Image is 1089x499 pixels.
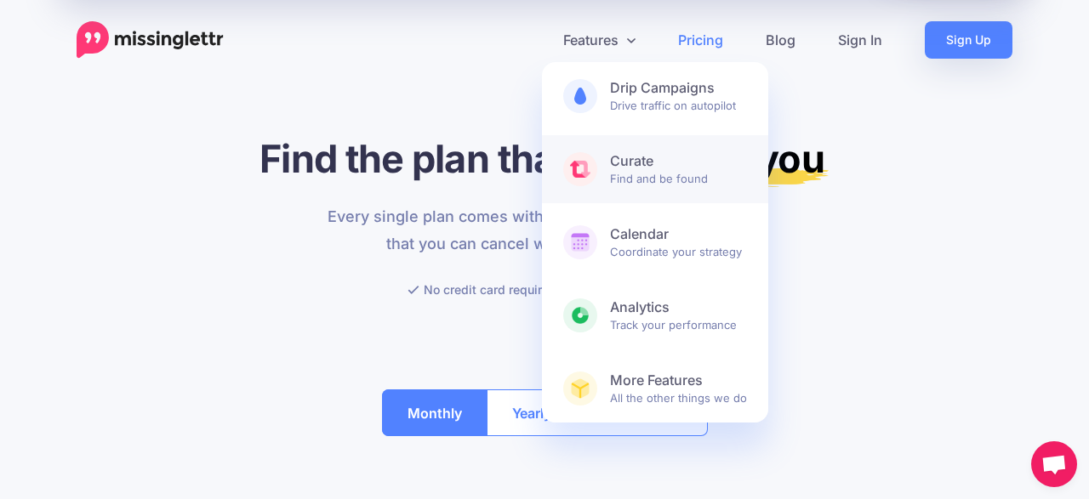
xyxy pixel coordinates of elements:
[542,62,768,130] a: Drip CampaignsDrive traffic on autopilot
[610,225,747,259] span: Coordinate your strategy
[542,281,768,349] a: AnalyticsTrack your performance
[610,152,747,170] b: Curate
[817,21,904,59] a: Sign In
[610,79,747,113] span: Drive traffic on autopilot
[542,135,768,203] a: CurateFind and be found
[610,371,747,405] span: All the other things we do
[1031,441,1077,487] div: Open chat
[317,203,773,258] p: Every single plan comes with a free trial and the guarantee that you can cancel whenever you need...
[610,298,747,332] span: Track your performance
[657,21,744,59] a: Pricing
[382,389,487,436] button: Monthly
[610,152,747,186] span: Find and be found
[610,371,747,389] b: More Features
[542,208,768,276] a: CalendarCoordinate your strategy
[610,225,747,243] b: Calendar
[77,135,1012,182] h1: Find the plan that's
[542,354,768,422] a: More FeaturesAll the other things we do
[77,21,224,59] a: Home
[925,21,1012,59] a: Sign Up
[542,62,768,422] div: Features
[610,298,747,316] b: Analytics
[408,279,556,300] li: No credit card required
[610,79,747,97] b: Drip Campaigns
[744,21,817,59] a: Blog
[542,21,657,59] a: Features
